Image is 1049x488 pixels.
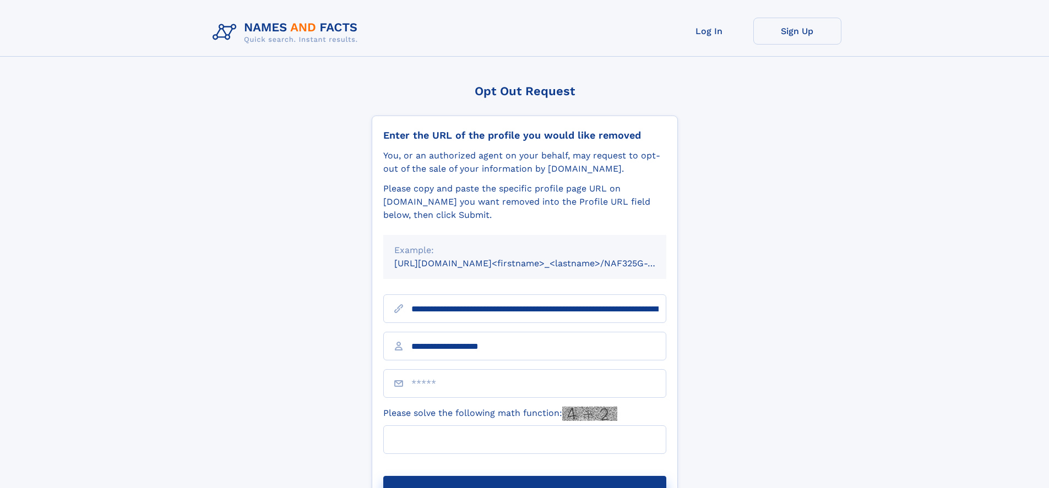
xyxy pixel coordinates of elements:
[372,84,678,98] div: Opt Out Request
[665,18,753,45] a: Log In
[383,129,666,141] div: Enter the URL of the profile you would like removed
[383,182,666,222] div: Please copy and paste the specific profile page URL on [DOMAIN_NAME] you want removed into the Pr...
[394,244,655,257] div: Example:
[383,149,666,176] div: You, or an authorized agent on your behalf, may request to opt-out of the sale of your informatio...
[753,18,841,45] a: Sign Up
[383,407,617,421] label: Please solve the following math function:
[208,18,367,47] img: Logo Names and Facts
[394,258,687,268] small: [URL][DOMAIN_NAME]<firstname>_<lastname>/NAF325G-xxxxxxxx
